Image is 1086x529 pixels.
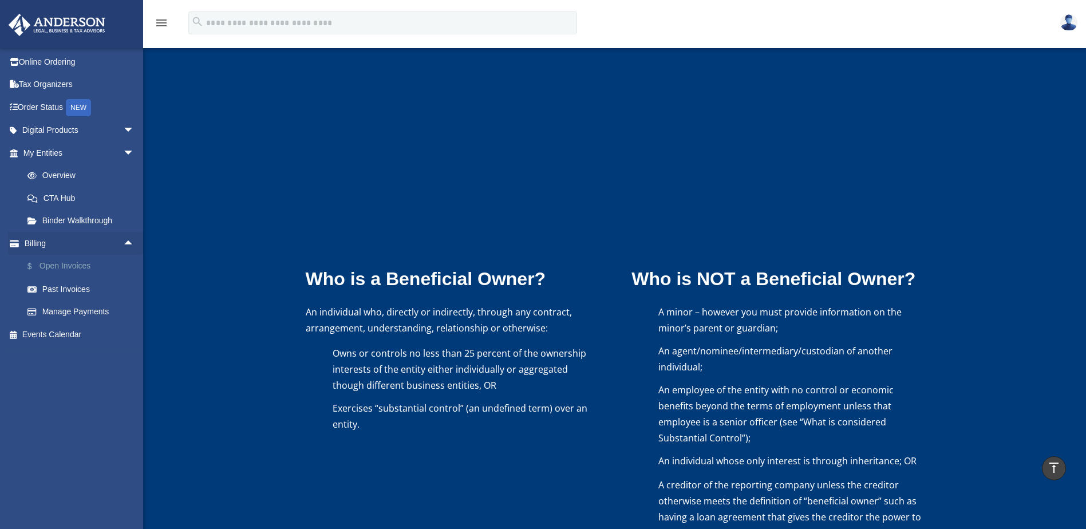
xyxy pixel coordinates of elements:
span: arrow_drop_down [123,141,146,165]
a: Online Ordering [8,50,152,73]
a: Manage Payments [16,301,152,323]
a: menu [155,20,168,30]
a: Past Invoices [16,278,152,301]
p: Exercises “substantial control” (an undefined term) over an entity. [333,400,598,432]
a: $Open Invoices [16,255,152,278]
a: My Entitiesarrow_drop_down [8,141,152,164]
p: A minor – however you must provide information on the minor’s parent or guardian; [658,304,923,336]
a: Digital Productsarrow_drop_down [8,119,152,142]
div: NEW [66,99,91,116]
p: An agent/nominee/intermediary/custodian of another individual; [658,343,923,375]
a: Overview [16,164,152,187]
i: menu [155,16,168,30]
a: Events Calendar [8,323,152,346]
p: Who is NOT a Beneficial Owner? [631,263,923,295]
a: Billingarrow_drop_up [8,232,152,255]
a: vertical_align_top [1042,456,1066,480]
img: Anderson Advisors Platinum Portal [5,14,109,36]
span: arrow_drop_up [123,232,146,255]
a: Tax Organizers [8,73,152,96]
i: search [191,15,204,28]
p: An employee of the entity with no control or economic benefits beyond the terms of employment unl... [658,382,923,446]
a: CTA Hub [16,187,146,210]
a: Binder Walkthrough [16,210,152,232]
img: User Pic [1060,14,1077,31]
p: An individual whose only interest is through inheritance; OR [658,453,923,469]
i: vertical_align_top [1047,461,1061,475]
span: arrow_drop_down [123,119,146,143]
p: Owns or controls no less than 25 percent of the ownership interests of the entity either individu... [333,345,598,393]
span: $ [34,259,40,274]
a: Order StatusNEW [8,96,152,119]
